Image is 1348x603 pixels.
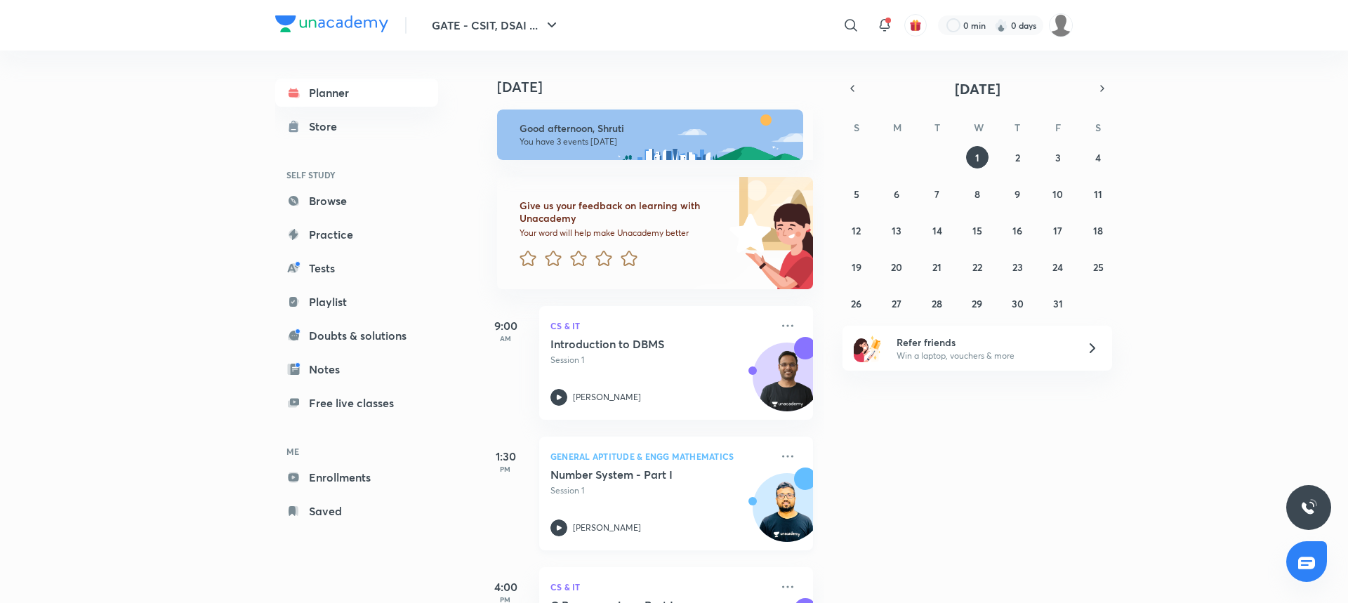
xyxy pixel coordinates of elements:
[885,292,908,314] button: October 27, 2025
[1015,187,1020,201] abbr: October 9, 2025
[894,187,899,201] abbr: October 6, 2025
[1006,183,1029,205] button: October 9, 2025
[275,112,438,140] a: Store
[275,463,438,491] a: Enrollments
[892,297,901,310] abbr: October 27, 2025
[1012,297,1024,310] abbr: October 30, 2025
[550,317,771,334] p: CS & IT
[885,183,908,205] button: October 6, 2025
[520,122,791,135] h6: Good afternoon, Shruti
[1094,187,1102,201] abbr: October 11, 2025
[275,15,388,36] a: Company Logo
[477,465,534,473] p: PM
[1012,224,1022,237] abbr: October 16, 2025
[966,146,989,168] button: October 1, 2025
[891,260,902,274] abbr: October 20, 2025
[1006,256,1029,278] button: October 23, 2025
[845,219,868,241] button: October 12, 2025
[966,256,989,278] button: October 22, 2025
[1006,146,1029,168] button: October 2, 2025
[974,121,984,134] abbr: Wednesday
[934,121,940,134] abbr: Tuesday
[275,163,438,187] h6: SELF STUDY
[845,256,868,278] button: October 19, 2025
[275,497,438,525] a: Saved
[926,256,949,278] button: October 21, 2025
[926,219,949,241] button: October 14, 2025
[934,187,939,201] abbr: October 7, 2025
[1055,121,1061,134] abbr: Friday
[1053,224,1062,237] abbr: October 17, 2025
[275,15,388,32] img: Company Logo
[275,220,438,249] a: Practice
[1087,219,1109,241] button: October 18, 2025
[1015,121,1020,134] abbr: Thursday
[550,337,725,351] h5: Introduction to DBMS
[854,121,859,134] abbr: Sunday
[904,14,927,37] button: avatar
[275,79,438,107] a: Planner
[972,297,982,310] abbr: October 29, 2025
[972,224,982,237] abbr: October 15, 2025
[932,297,942,310] abbr: October 28, 2025
[975,151,979,164] abbr: October 1, 2025
[932,224,942,237] abbr: October 14, 2025
[1006,292,1029,314] button: October 30, 2025
[520,136,791,147] p: You have 3 events [DATE]
[1052,260,1063,274] abbr: October 24, 2025
[926,183,949,205] button: October 7, 2025
[1053,297,1063,310] abbr: October 31, 2025
[550,484,771,497] p: Session 1
[1095,151,1101,164] abbr: October 4, 2025
[851,297,861,310] abbr: October 26, 2025
[852,224,861,237] abbr: October 12, 2025
[477,578,534,595] h5: 4:00
[477,448,534,465] h5: 1:30
[885,219,908,241] button: October 13, 2025
[972,260,982,274] abbr: October 22, 2025
[1093,224,1103,237] abbr: October 18, 2025
[885,256,908,278] button: October 20, 2025
[1055,151,1061,164] abbr: October 3, 2025
[477,317,534,334] h5: 9:00
[926,292,949,314] button: October 28, 2025
[550,468,725,482] h5: Number System - Part I
[275,322,438,350] a: Doubts & solutions
[1012,260,1023,274] abbr: October 23, 2025
[966,219,989,241] button: October 15, 2025
[845,292,868,314] button: October 26, 2025
[550,448,771,465] p: General Aptitude & Engg Mathematics
[477,334,534,343] p: AM
[753,350,821,418] img: Avatar
[1095,121,1101,134] abbr: Saturday
[275,288,438,316] a: Playlist
[1047,256,1069,278] button: October 24, 2025
[682,177,813,289] img: feedback_image
[932,260,941,274] abbr: October 21, 2025
[275,389,438,417] a: Free live classes
[1047,219,1069,241] button: October 17, 2025
[862,79,1092,98] button: [DATE]
[275,355,438,383] a: Notes
[275,439,438,463] h6: ME
[1047,292,1069,314] button: October 31, 2025
[1049,13,1073,37] img: Shruti Gangurde
[897,335,1069,350] h6: Refer friends
[1047,146,1069,168] button: October 3, 2025
[994,18,1008,32] img: streak
[520,227,725,239] p: Your word will help make Unacademy better
[1087,183,1109,205] button: October 11, 2025
[573,391,641,404] p: [PERSON_NAME]
[497,110,803,160] img: afternoon
[955,79,1000,98] span: [DATE]
[423,11,569,39] button: GATE - CSIT, DSAI ...
[893,121,901,134] abbr: Monday
[845,183,868,205] button: October 5, 2025
[550,354,771,366] p: Session 1
[852,260,861,274] abbr: October 19, 2025
[1052,187,1063,201] abbr: October 10, 2025
[1087,256,1109,278] button: October 25, 2025
[497,79,827,95] h4: [DATE]
[275,187,438,215] a: Browse
[1093,260,1104,274] abbr: October 25, 2025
